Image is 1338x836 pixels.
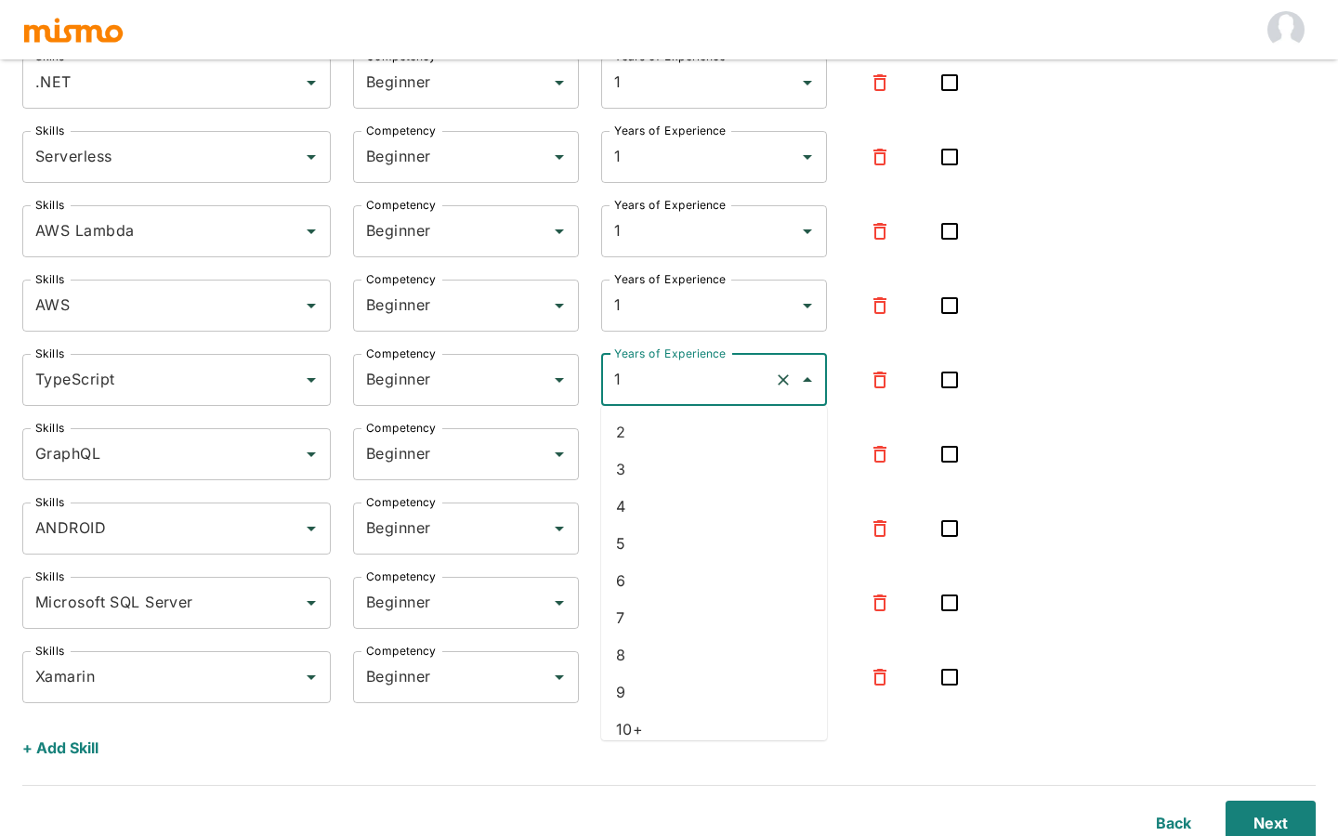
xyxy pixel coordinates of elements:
button: Open [546,664,572,690]
button: Open [298,293,324,319]
label: Skills [35,346,64,361]
li: 4 [601,488,827,525]
label: Competency [366,494,436,510]
li: 9 [601,673,827,711]
label: Skills [35,48,64,64]
label: Skills [35,420,64,436]
li: 8 [601,636,827,673]
label: Competency [366,123,436,138]
button: Open [298,664,324,690]
button: + Add Skill [22,725,98,770]
button: Open [794,144,820,170]
button: Close [794,367,820,393]
img: null null [1267,11,1305,48]
label: Competency [366,643,436,659]
button: Open [298,516,324,542]
label: Skills [35,568,64,584]
label: Years of Experience [614,197,726,213]
button: Clear [770,367,796,393]
label: Competency [366,271,436,287]
label: Years of Experience [614,123,726,138]
label: Competency [366,48,436,64]
label: Skills [35,494,64,510]
button: Open [546,293,572,319]
button: Open [546,70,572,96]
label: Competency [366,346,436,361]
li: 7 [601,599,827,636]
label: Skills [35,271,64,287]
button: Open [298,144,324,170]
li: 10+ [601,711,827,748]
li: 2 [601,413,827,451]
li: 3 [601,451,827,488]
button: Open [546,218,572,244]
button: Open [298,590,324,616]
label: Competency [366,568,436,584]
button: Open [794,293,820,319]
label: Competency [366,197,436,213]
label: Years of Experience [614,271,726,287]
li: 6 [601,562,827,599]
button: Open [546,441,572,467]
label: Years of Experience [614,48,726,64]
button: Open [546,144,572,170]
label: Skills [35,197,64,213]
label: Skills [35,643,64,659]
label: Skills [35,123,64,138]
li: 5 [601,525,827,562]
button: Open [546,516,572,542]
img: logo [22,16,125,44]
button: Open [298,441,324,467]
button: Open [298,367,324,393]
button: Open [546,367,572,393]
label: Years of Experience [614,346,726,361]
label: Competency [366,420,436,436]
button: Open [546,590,572,616]
button: Open [298,70,324,96]
button: Open [298,218,324,244]
button: Open [794,70,820,96]
button: Open [794,218,820,244]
